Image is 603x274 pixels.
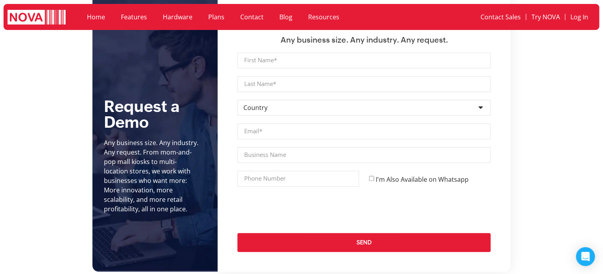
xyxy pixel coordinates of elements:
nav: Menu [79,8,415,26]
a: Contact Sales [475,8,526,26]
a: Log In [565,8,594,26]
input: Business Name [237,147,491,163]
iframe: reCAPTCHA [237,194,358,225]
a: Home [79,8,113,26]
a: Try NOVA [526,8,565,26]
a: Contact [232,8,271,26]
input: Last Name* [237,76,491,92]
img: logo white [8,10,66,26]
h5: Request a Demo [104,99,206,130]
input: Only numbers and phone characters (#, -, *, etc) are accepted. [237,171,359,186]
label: I'm Also Available on Whatsapp [376,175,469,184]
a: Blog [271,8,300,26]
div: Open Intercom Messenger [576,247,595,266]
a: Plans [200,8,232,26]
nav: Menu [423,8,594,26]
a: Resources [300,8,347,26]
a: Features [113,8,155,26]
h2: Any business size. Any industry. Any request. [237,35,491,45]
div: Any business size. Any industry. Any request. From mom-and-pop mall kiosks to multi-location stor... [104,138,200,214]
button: Send [237,233,491,252]
input: Email* [237,123,491,139]
a: Hardware [155,8,200,26]
input: First Name* [237,52,491,68]
span: Send [356,239,372,246]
